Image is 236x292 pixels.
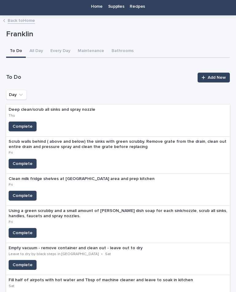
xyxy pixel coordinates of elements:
p: Sat [105,252,111,256]
button: Bathrooms [108,45,137,58]
a: Clean milk fridge shelves at [GEOGRAPHIC_DATA] area and prep kitchenFriComplete [6,174,230,206]
p: Fri [9,220,13,224]
span: Complete [13,123,33,130]
button: Maintenance [74,45,108,58]
button: To Do [6,45,26,58]
a: Empty vacuum - remove container and clean out - leave out to dryLeave to dry by black steps in [G... [6,243,230,275]
p: Scrub walls behind ( above and below) the sinks with green scrubby. Remove grate from the drain, ... [9,139,227,150]
p: Franklin [6,30,227,39]
button: All Day [26,45,47,58]
span: Add New [208,75,226,80]
button: Complete [9,191,37,201]
p: Clean milk fridge shelves at [GEOGRAPHIC_DATA] area and prep kitchen [9,176,159,182]
p: Sat [9,284,14,288]
p: Fill half of airpots with hot water and Tbsp of machine cleaner and leave to soak in kitchen [9,278,199,283]
span: Complete [13,230,33,236]
p: Leave to dry by black steps in [GEOGRAPHIC_DATA] [9,252,99,256]
p: Deep clean/scrub all sinks and spray nozzle [9,107,102,112]
a: Add New [198,73,230,82]
span: Complete [13,161,33,167]
p: Thu [9,114,15,118]
h1: To Do [6,74,194,81]
button: Every Day [47,45,74,58]
a: Scrub walls behind ( above and below) the sinks with green scrubby. Remove grate from the drain, ... [6,137,230,174]
span: Complete [13,262,33,268]
button: Complete [9,260,37,270]
button: Complete [9,228,37,238]
p: Using a green scrubby and a small amount of [PERSON_NAME] dish soap for each sink/nozzle, scrub a... [9,208,227,219]
a: Back toHome [8,17,35,24]
span: Complete [13,193,33,199]
p: Fri [9,151,13,155]
button: Complete [9,159,37,169]
a: Deep clean/scrub all sinks and spray nozzleThuComplete [6,105,230,137]
p: • [101,252,103,256]
p: Fri [9,183,13,187]
button: Day [6,90,27,100]
button: Complete [9,122,37,131]
p: Empty vacuum - remove container and clean out - leave out to dry [9,246,227,251]
a: Using a green scrubby and a small amount of [PERSON_NAME] dish soap for each sink/nozzle, scrub a... [6,206,230,243]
